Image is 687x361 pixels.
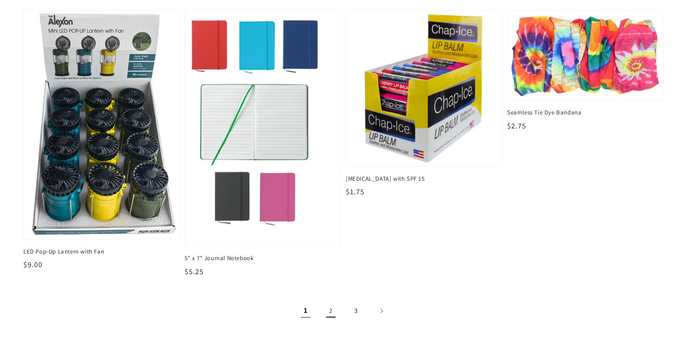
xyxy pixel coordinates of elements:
a: LED Pop-Up Lantern with Fan LED Pop-Up Lantern with Fan $9.00 [23,10,180,270]
span: $5.25 [185,267,204,276]
img: Seamless Tie Dye Bandana [508,11,663,100]
nav: Pagination [23,301,664,321]
span: LED Pop-Up Lantern with Fan [23,248,180,256]
a: 5" x 7" Journal Notebook 5" x 7" Journal Notebook $5.25 [185,10,341,277]
span: $2.75 [507,121,526,131]
a: Next page [371,301,392,321]
img: LED Pop-Up Lantern with Fan [24,11,179,239]
a: Page 2 [321,301,341,321]
span: 5" x 7" Journal Notebook [185,254,341,262]
img: Lip Balm with SPF 15 [346,11,502,166]
span: Seamless Tie Dye Bandana [507,108,664,117]
span: $9.00 [23,260,43,269]
span: $1.75 [346,187,365,197]
span: [MEDICAL_DATA] with SPF 15 [346,175,502,183]
span: Page 1 [295,301,316,321]
a: Page 3 [346,301,366,321]
img: 5" x 7" Journal Notebook [185,11,341,246]
a: Seamless Tie Dye Bandana Seamless Tie Dye Bandana $2.75 [507,10,664,132]
a: Lip Balm with SPF 15 [MEDICAL_DATA] with SPF 15 $1.75 [346,10,502,198]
